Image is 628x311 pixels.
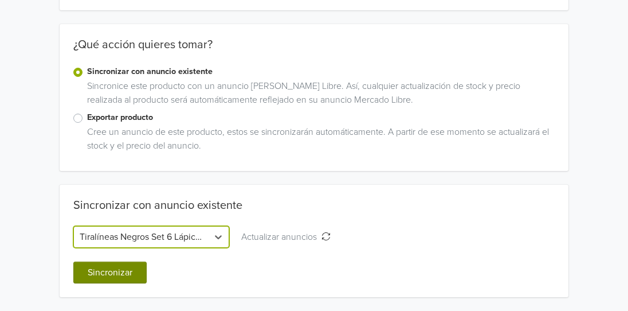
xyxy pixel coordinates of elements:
div: Sincronizar con anuncio existente [73,199,242,212]
span: Actualizar anuncios [241,231,321,243]
div: Cree un anuncio de este producto, estos se sincronizarán automáticamente. A partir de ese momento... [83,125,555,157]
button: Actualizar anuncios [234,226,338,248]
button: Sincronizar [73,262,147,283]
div: ¿Qué acción quieres tomar? [60,38,568,65]
div: Sincronice este producto con un anuncio [PERSON_NAME] Libre. Así, cualquier actualización de stoc... [83,79,555,111]
label: Sincronizar con anuncio existente [87,65,555,78]
label: Exportar producto [87,111,555,124]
